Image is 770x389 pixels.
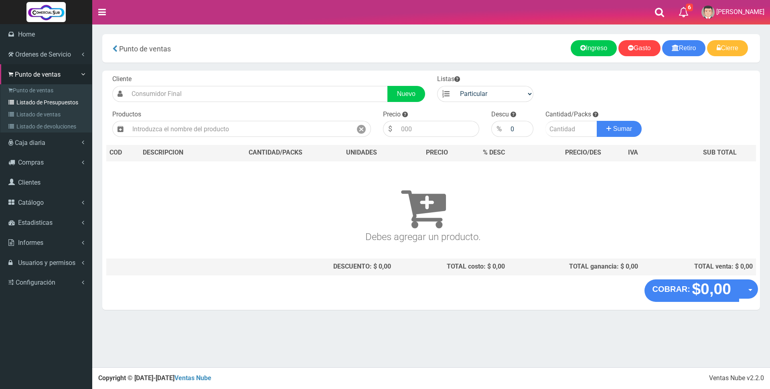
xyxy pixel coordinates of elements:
[397,121,479,137] input: 000
[18,239,43,246] span: Informes
[15,139,45,147] span: Caja diaria
[716,8,764,16] span: [PERSON_NAME]
[613,125,632,132] span: Sumar
[225,262,391,271] div: DESCUENTO: $ 0,00
[18,259,75,267] span: Usuarios y permisos
[222,145,328,161] th: CANTIDAD/PACKS
[18,219,53,226] span: Estadisticas
[511,262,638,271] div: TOTAL ganancia: $ 0,00
[692,280,731,297] strong: $0,00
[491,121,507,137] div: %
[18,179,41,186] span: Clientes
[618,40,661,56] a: Gasto
[109,173,737,242] h3: Debes agregar un producto.
[652,285,690,293] strong: COBRAR:
[2,84,92,96] a: Punto de ventas
[662,40,706,56] a: Retiro
[628,149,638,156] span: IVA
[701,6,715,19] img: User Image
[397,262,505,271] div: TOTAL costo: $ 0,00
[597,121,642,137] button: Sumar
[15,51,71,58] span: Ordenes de Servicio
[154,149,183,156] span: CRIPCION
[383,110,401,119] label: Precio
[18,159,44,166] span: Compras
[686,4,693,11] span: 6
[709,374,764,383] div: Ventas Nube v2.2.0
[644,279,740,302] button: COBRAR: $0,00
[437,75,460,84] label: Listas
[16,279,55,286] span: Configuración
[387,86,425,102] a: Nuevo
[545,121,597,137] input: Cantidad
[119,45,171,53] span: Punto de ventas
[328,145,394,161] th: UNIDADES
[483,149,505,156] span: % DESC
[383,121,397,137] div: $
[18,199,44,206] span: Catálogo
[507,121,533,137] input: 000
[128,121,352,137] input: Introduzca el nombre del producto
[2,96,92,108] a: Listado de Presupuestos
[565,149,601,156] span: PRECIO/DES
[106,145,140,161] th: COD
[112,75,132,84] label: Cliente
[571,40,617,56] a: Ingreso
[644,262,753,271] div: TOTAL venta: $ 0,00
[112,110,141,119] label: Productos
[18,31,35,38] span: Home
[128,86,388,102] input: Consumidor Final
[426,148,448,157] span: PRECIO
[2,120,92,132] a: Listado de devoluciones
[15,71,61,78] span: Punto de ventas
[2,108,92,120] a: Listado de ventas
[98,374,211,382] strong: Copyright © [DATE]-[DATE]
[26,2,66,22] img: Logo grande
[174,374,211,382] a: Ventas Nube
[703,148,737,157] span: SUB TOTAL
[491,110,509,119] label: Descu
[140,145,222,161] th: DES
[707,40,748,56] a: Cierre
[545,110,591,119] label: Cantidad/Packs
